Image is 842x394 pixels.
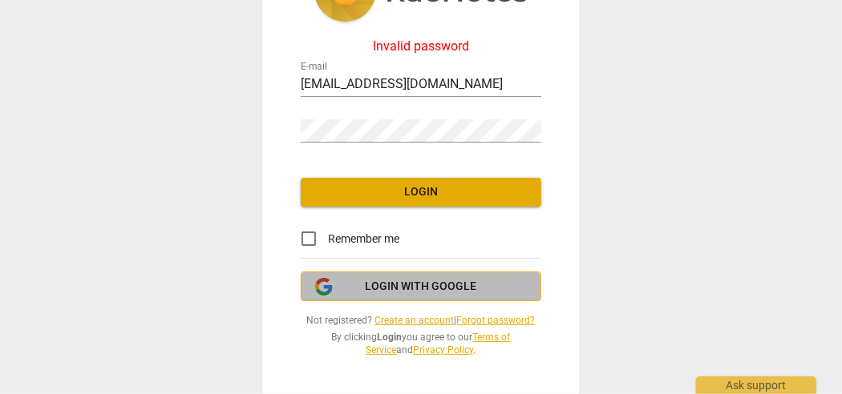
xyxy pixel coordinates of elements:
div: Invalid password [301,39,541,54]
div: Ask support [696,376,816,394]
span: Login [314,184,528,200]
button: Login with Google [301,271,541,302]
a: Forgot password? [457,315,536,326]
label: E-mail [301,62,327,71]
a: Terms of Service [366,332,511,356]
span: By clicking you agree to our and . [301,331,541,357]
span: Login with Google [366,279,477,295]
span: Remember me [328,231,399,247]
button: Login [301,178,541,207]
a: Privacy Policy [414,344,474,356]
b: Login [378,332,403,343]
a: Create an account [375,315,455,326]
span: Not registered? | [301,314,541,328]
